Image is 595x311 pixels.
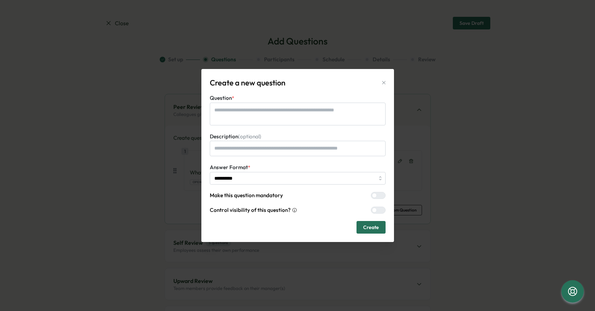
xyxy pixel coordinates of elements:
button: Create [357,221,386,234]
span: Description [210,133,261,140]
span: Control visibility of this question? [210,206,291,214]
p: Create a new question [210,77,285,88]
span: (optional) [238,133,261,140]
span: Create [363,221,379,233]
span: Question [210,95,232,101]
span: Make this question mandatory [210,192,283,199]
span: Answer Format [210,164,248,171]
